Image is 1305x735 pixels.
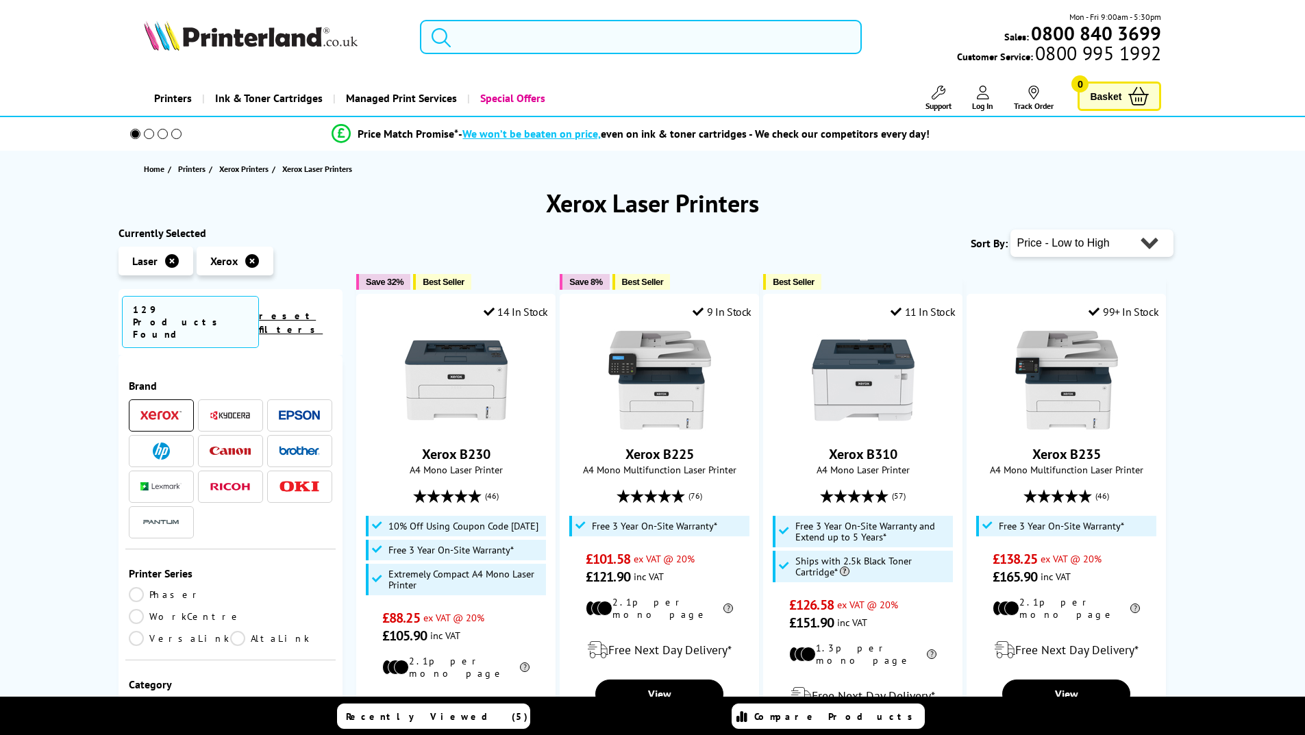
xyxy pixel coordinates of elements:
[1071,75,1089,92] span: 0
[405,329,508,432] img: Xerox B230
[140,482,182,490] img: Lexmark
[144,81,202,116] a: Printers
[1095,483,1109,509] span: (46)
[567,631,751,669] div: modal_delivery
[1029,27,1161,40] a: 0800 840 3699
[129,677,333,691] div: Category
[972,101,993,111] span: Log In
[140,478,182,495] a: Lexmark
[773,277,815,287] span: Best Seller
[771,463,955,476] span: A4 Mono Laser Printer
[634,552,695,565] span: ex VAT @ 20%
[230,631,332,646] a: AltaLink
[215,81,323,116] span: Ink & Toner Cartridges
[144,21,358,51] img: Printerland Logo
[140,514,182,530] img: Pantum
[795,556,950,577] span: Ships with 2.5k Black Toner Cartridge*
[202,81,333,116] a: Ink & Toner Cartridges
[458,127,930,140] div: - even on ink & toner cartridges - We check our competitors every day!
[279,478,320,495] a: OKI
[812,329,915,432] img: Xerox B310
[279,446,320,456] img: Brother
[382,609,420,627] span: £88.25
[622,277,664,287] span: Best Seller
[388,569,543,590] span: Extremely Compact A4 Mono Laser Printer
[595,680,723,708] a: View
[423,611,484,624] span: ex VAT @ 20%
[763,274,821,290] button: Best Seller
[754,710,920,723] span: Compare Products
[957,47,1161,63] span: Customer Service:
[279,443,320,460] a: Brother
[259,310,323,336] a: reset filters
[789,642,936,667] li: 1.3p per mono page
[586,550,630,568] span: £101.58
[1032,445,1101,463] a: Xerox B235
[129,631,231,646] a: VersaLink
[364,463,548,476] span: A4 Mono Laser Printer
[119,187,1187,219] h1: Xerox Laser Printers
[812,421,915,434] a: Xerox B310
[485,483,499,509] span: (46)
[279,410,320,421] img: Epson
[795,521,950,543] span: Free 3 Year On-Site Warranty and Extend up to 5 Years*
[210,478,251,495] a: Ricoh
[413,274,471,290] button: Best Seller
[129,587,231,602] a: Phaser
[210,443,251,460] a: Canon
[974,463,1158,476] span: A4 Mono Multifunction Laser Printer
[346,710,528,723] span: Recently Viewed (5)
[971,236,1008,250] span: Sort By:
[178,162,209,176] a: Printers
[789,596,834,614] span: £126.58
[974,631,1158,669] div: modal_delivery
[688,483,702,509] span: (76)
[210,483,251,490] img: Ricoh
[337,703,530,729] a: Recently Viewed (5)
[1078,82,1161,111] a: Basket 0
[132,254,158,268] span: Laser
[129,609,242,624] a: WorkCentre
[771,677,955,715] div: modal_delivery
[612,274,671,290] button: Best Seller
[423,277,464,287] span: Best Seller
[625,445,694,463] a: Xerox B225
[144,21,403,53] a: Printerland Logo
[129,379,333,393] div: Brand
[430,629,460,642] span: inc VAT
[279,481,320,493] img: OKI
[219,162,269,176] span: Xerox Printers
[925,86,952,111] a: Support
[1031,21,1161,46] b: 0800 840 3699
[1041,552,1102,565] span: ex VAT @ 20%
[219,162,272,176] a: Xerox Printers
[1002,680,1130,708] a: View
[279,407,320,424] a: Epson
[140,410,182,420] img: Xerox
[1033,47,1161,60] span: 0800 995 1992
[789,614,834,632] span: £151.90
[282,164,352,174] span: Xerox Laser Printers
[569,277,602,287] span: Save 8%
[972,86,993,111] a: Log In
[119,226,343,240] div: Currently Selected
[732,703,925,729] a: Compare Products
[891,305,955,319] div: 11 In Stock
[592,521,717,532] span: Free 3 Year On-Site Warranty*
[586,568,630,586] span: £121.90
[1015,421,1118,434] a: Xerox B235
[1069,10,1161,23] span: Mon - Fri 9:00am - 5:30pm
[484,305,548,319] div: 14 In Stock
[1090,87,1121,105] span: Basket
[586,596,733,621] li: 2.1p per mono page
[178,162,206,176] span: Printers
[144,162,168,176] a: Home
[634,570,664,583] span: inc VAT
[388,545,514,556] span: Free 3 Year On-Site Warranty*
[122,296,260,348] span: 129 Products Found
[382,627,427,645] span: £105.90
[405,421,508,434] a: Xerox B230
[112,122,1151,146] li: modal_Promise
[210,410,251,421] img: Kyocera
[210,254,238,268] span: Xerox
